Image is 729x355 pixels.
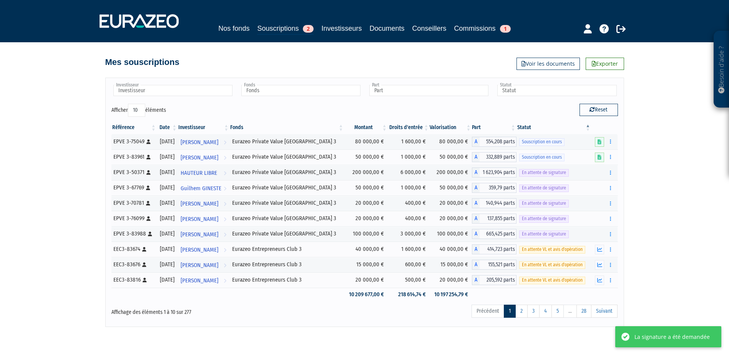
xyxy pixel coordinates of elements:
td: 20 000,00 € [430,211,472,226]
div: EPVE 3-67769 [113,184,154,192]
a: Documents [370,23,405,34]
span: 414,723 parts [480,244,516,254]
div: Eurazeo Entrepreneurs Club 3 [232,276,341,284]
td: 1 000,00 € [388,180,430,196]
a: [PERSON_NAME] [178,196,229,211]
i: [Français] Personne physique [146,201,150,206]
div: A - Eurazeo Private Value Europe 3 [472,152,516,162]
div: EPVE 3-75049 [113,138,154,146]
span: En attente de signature [519,200,569,207]
a: Investisseurs [321,23,362,34]
div: A - Eurazeo Private Value Europe 3 [472,229,516,239]
div: EPVE 3-70781 [113,199,154,207]
div: A - Eurazeo Entrepreneurs Club 3 [472,260,516,270]
span: HAUTEUR LIBRE [181,166,217,180]
td: 80 000,00 € [344,134,388,149]
a: [PERSON_NAME] [178,242,229,257]
div: EEC3-83816 [113,276,154,284]
span: 140,944 parts [480,198,516,208]
td: 50 000,00 € [344,149,388,165]
i: Voir l'investisseur [224,181,226,196]
td: 600,00 € [388,257,430,272]
td: 15 000,00 € [430,257,472,272]
span: Guilhem GINESTE [181,181,221,196]
div: A - Eurazeo Entrepreneurs Club 3 [472,244,516,254]
span: [PERSON_NAME] [181,151,218,165]
div: La signature a été demandée [634,333,710,341]
i: [Français] Personne physique [148,232,152,236]
i: [Français] Personne physique [142,262,146,267]
div: A - Eurazeo Private Value Europe 3 [472,183,516,193]
div: Eurazeo Private Value [GEOGRAPHIC_DATA] 3 [232,138,341,146]
td: 20 000,00 € [344,272,388,288]
span: En attente VL et avis d'opération [519,246,585,253]
div: Eurazeo Entrepreneurs Club 3 [232,245,341,253]
span: A [472,137,480,147]
div: [DATE] [159,260,175,269]
th: Part: activer pour trier la colonne par ordre croissant [472,121,516,134]
td: 20 000,00 € [344,211,388,226]
span: 665,425 parts [480,229,516,239]
th: Référence : activer pour trier la colonne par ordre croissant [111,121,157,134]
a: [PERSON_NAME] [178,149,229,165]
div: Eurazeo Private Value [GEOGRAPHIC_DATA] 3 [232,168,341,176]
a: [PERSON_NAME] [178,226,229,242]
a: Conseillers [412,23,447,34]
td: 1 000,00 € [388,149,430,165]
a: HAUTEUR LIBRE [178,165,229,180]
span: En attente de signature [519,169,569,176]
a: [PERSON_NAME] [178,134,229,149]
td: 6 000,00 € [388,165,430,180]
a: Guilhem GINESTE [178,180,229,196]
span: A [472,152,480,162]
a: 1 [504,305,516,318]
div: Eurazeo Entrepreneurs Club 3 [232,260,341,269]
th: Montant: activer pour trier la colonne par ordre croissant [344,121,388,134]
a: Commissions1 [454,23,511,34]
button: Reset [580,104,618,116]
div: [DATE] [159,199,175,207]
span: Souscription en cours [519,154,565,161]
div: [DATE] [159,230,175,238]
div: [DATE] [159,276,175,284]
a: [PERSON_NAME] [178,272,229,288]
i: [Français] Personne physique [146,139,151,144]
a: Nos fonds [218,23,249,34]
td: 20 000,00 € [344,196,388,211]
a: [PERSON_NAME] [178,257,229,272]
div: A - Eurazeo Private Value Europe 3 [472,137,516,147]
i: [Français] Personne physique [146,155,151,159]
td: 10 197 254,79 € [430,288,472,301]
a: 5 [551,305,564,318]
span: [PERSON_NAME] [181,243,218,257]
div: Eurazeo Private Value [GEOGRAPHIC_DATA] 3 [232,199,341,207]
th: Droits d'entrée: activer pour trier la colonne par ordre croissant [388,121,430,134]
div: Eurazeo Private Value [GEOGRAPHIC_DATA] 3 [232,153,341,161]
a: 28 [576,305,591,318]
span: 2 [303,25,314,33]
span: 359,79 parts [480,183,516,193]
a: Exporter [586,58,624,70]
div: A - Eurazeo Private Value Europe 3 [472,198,516,208]
td: 20 000,00 € [430,196,472,211]
i: Voir l'investisseur [224,135,226,149]
div: EEC3-83674 [113,245,154,253]
i: Voir l'investisseur [224,197,226,211]
a: 4 [539,305,552,318]
div: [DATE] [159,214,175,222]
i: Voir l'investisseur [224,243,226,257]
span: A [472,275,480,285]
td: 200 000,00 € [344,165,388,180]
td: 100 000,00 € [430,226,472,242]
span: Souscription en cours [519,138,565,146]
span: [PERSON_NAME] [181,258,218,272]
div: EPVE 3-83988 [113,230,154,238]
td: 3 000,00 € [388,226,430,242]
span: 1 623,904 parts [480,168,516,177]
div: [DATE] [159,138,175,146]
i: Voir l'investisseur [224,212,226,226]
span: 332,889 parts [480,152,516,162]
i: [Français] Personne physique [146,170,151,175]
div: [DATE] [159,245,175,253]
span: 554,208 parts [480,137,516,147]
